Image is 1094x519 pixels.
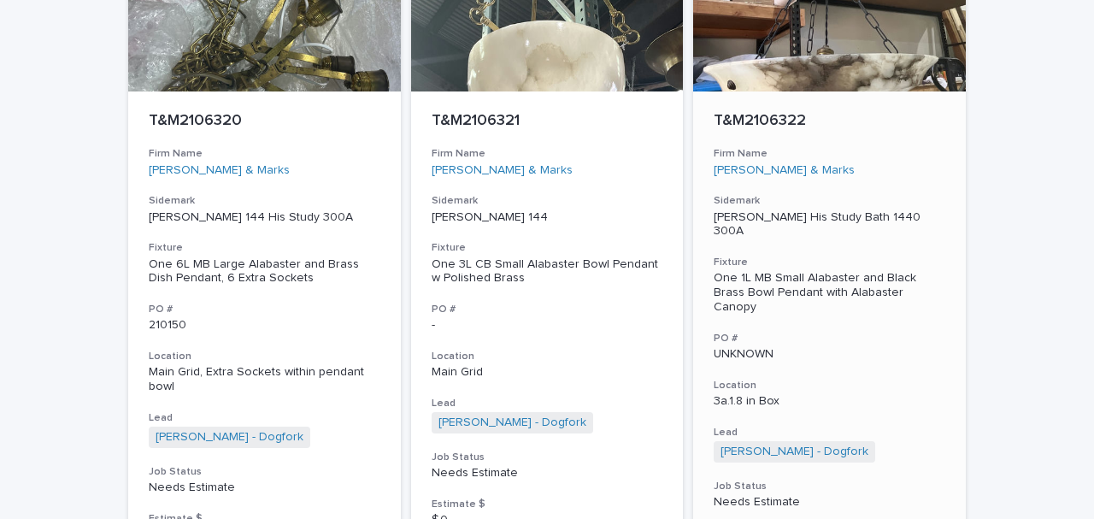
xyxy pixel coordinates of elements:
h3: Firm Name [149,147,380,161]
p: T&M2106320 [149,112,380,131]
h3: Job Status [714,480,945,493]
h3: Firm Name [432,147,663,161]
p: 210150 [149,318,380,333]
h3: Sidemark [149,194,380,208]
div: One 3L CB Small Alabaster Bowl Pendant w Polished Brass [432,257,663,286]
h3: Location [432,350,663,363]
p: - [432,318,663,333]
div: One 1L MB Small Alabaster and Black Brass Bowl Pendant with Alabaster Canopy [714,271,945,314]
h3: Sidemark [432,194,663,208]
p: UNKNOWN [714,347,945,362]
h3: Fixture [714,256,945,269]
h3: Lead [432,397,663,410]
a: [PERSON_NAME] - Dogfork [721,445,868,459]
h3: Sidemark [714,194,945,208]
p: Needs Estimate [149,481,380,495]
p: [PERSON_NAME] 144 His Study 300A [149,210,380,225]
h3: Job Status [432,451,663,464]
p: Needs Estimate [432,466,663,481]
h3: Lead [149,411,380,425]
div: One 6L MB Large Alabaster and Brass Dish Pendant, 6 Extra Sockets [149,257,380,286]
h3: Estimate $ [432,498,663,511]
p: T&M2106321 [432,112,663,131]
h3: Location [714,379,945,392]
a: [PERSON_NAME] & Marks [432,163,573,178]
h3: Fixture [149,241,380,255]
h3: Lead [714,426,945,439]
a: [PERSON_NAME] & Marks [149,163,290,178]
p: [PERSON_NAME] 144 [432,210,663,225]
a: [PERSON_NAME] - Dogfork [156,430,303,445]
p: Main Grid, Extra Sockets within pendant bowl [149,365,380,394]
p: 3a.1.8 in Box [714,394,945,409]
a: [PERSON_NAME] & Marks [714,163,855,178]
h3: Fixture [432,241,663,255]
h3: PO # [714,332,945,345]
h3: Firm Name [714,147,945,161]
p: Needs Estimate [714,495,945,510]
p: [PERSON_NAME] His Study Bath 1440 300A [714,210,945,239]
p: T&M2106322 [714,112,945,131]
p: Main Grid [432,365,663,380]
h3: PO # [432,303,663,316]
h3: Job Status [149,465,380,479]
h3: Location [149,350,380,363]
h3: PO # [149,303,380,316]
a: [PERSON_NAME] - Dogfork [438,416,586,430]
